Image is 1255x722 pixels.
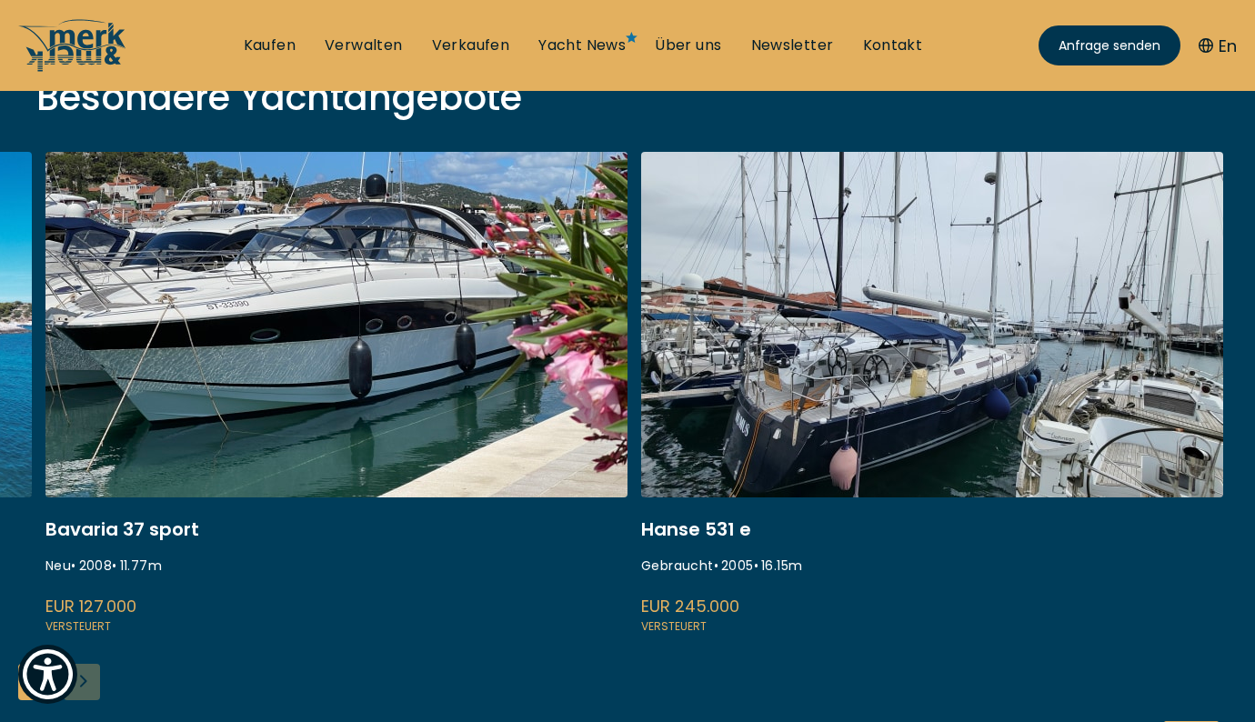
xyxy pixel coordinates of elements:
a: Kontakt [863,35,923,55]
div: Previous slide [18,664,55,700]
a: Newsletter [751,35,834,55]
a: Über uns [655,35,721,55]
a: Anfrage senden [1039,25,1180,65]
button: En [1199,34,1237,58]
a: Kaufen [244,35,296,55]
button: Show Accessibility Preferences [18,645,77,704]
span: Anfrage senden [1059,36,1160,55]
a: Verwalten [325,35,403,55]
a: Verkaufen [432,35,510,55]
a: Yacht News [538,35,626,55]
